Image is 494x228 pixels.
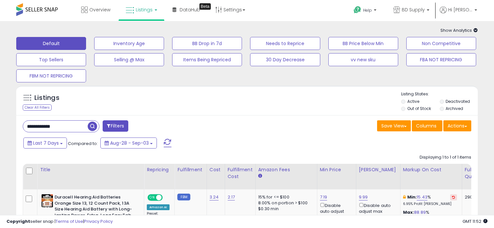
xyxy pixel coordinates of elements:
button: Non Competitive [406,37,476,50]
button: Top Sellers [16,53,86,66]
span: Listings [136,6,153,13]
a: Help [348,1,383,21]
b: Max: [403,209,414,215]
button: 30 Day Decrease [250,53,320,66]
div: Repricing [147,166,172,173]
span: BD Supply [402,6,425,13]
h5: Listings [34,93,59,102]
b: Min: [407,194,417,200]
div: 8.00% on portion > $100 [258,200,312,206]
button: FBM NOT REPRICING [16,69,86,82]
div: Disable auto adjust min [320,202,351,221]
span: 2025-09-12 11:52 GMT [462,218,488,224]
span: Compared to: [68,140,98,147]
button: Needs to Reprice [250,37,320,50]
div: Fulfillment [177,166,204,173]
div: Tooltip anchor [199,3,211,10]
a: Privacy Policy [84,218,113,224]
button: Columns [412,120,442,131]
a: 3.24 [209,194,219,200]
button: Default [16,37,86,50]
span: DataHub [180,6,200,13]
th: The percentage added to the cost of goods (COGS) that forms the calculator for Min & Max prices. [400,164,462,189]
div: Min Price [320,166,353,173]
div: seller snap | | [6,219,113,225]
div: Fulfillment Cost [228,166,253,180]
span: ON [148,195,156,200]
div: Clear All Filters [23,104,52,111]
div: Disable auto adjust max [359,202,395,214]
a: 2.17 [228,194,235,200]
div: Title [40,166,141,173]
button: Selling @ Max [94,53,164,66]
button: FBA NOT REPRICING [406,53,476,66]
div: % [403,194,457,206]
button: Inventory Age [94,37,164,50]
button: Filters [103,120,128,132]
span: Help [363,7,372,13]
button: Save View [377,120,411,131]
a: 88.89 [414,209,426,216]
button: vv new sku [328,53,398,66]
small: Amazon Fees. [258,173,262,179]
div: Markup on Cost [403,166,459,173]
div: Fulfillable Quantity [465,166,487,180]
label: Out of Stock [407,106,431,111]
div: [PERSON_NAME] [359,166,398,173]
div: Cost [209,166,222,173]
p: Listing States: [401,91,478,97]
button: Actions [443,120,471,131]
div: Amazon Fees [258,166,314,173]
div: 290 [465,194,485,200]
label: Deactivated [446,99,470,104]
div: 15% for <= $100 [258,194,312,200]
b: Duracell Hearing Aid Batteries Orange Size 13, 12 Count Pack, 13A Size Hearing Aid Battery with L... [55,194,133,226]
span: Overview [89,6,110,13]
div: Displaying 1 to 1 of 1 items [420,154,471,161]
label: Active [407,99,419,104]
i: Get Help [353,6,361,14]
button: Aug-28 - Sep-03 [100,138,157,149]
img: 41+cW+q0ivL._SL40_.jpg [42,194,53,207]
a: Hi [PERSON_NAME] [440,6,477,21]
p: 6.95% Profit [PERSON_NAME] [403,202,457,206]
span: OFF [162,195,172,200]
span: Show Analytics [440,27,478,33]
span: Columns [416,123,437,129]
div: $0.30 min [258,206,312,212]
div: Amazon AI [147,204,170,210]
button: Items Being Repriced [172,53,242,66]
button: BB Price Below Min [328,37,398,50]
button: BB Drop in 7d [172,37,242,50]
label: Archived [446,106,463,111]
span: Aug-28 - Sep-03 [110,140,149,146]
div: Preset: [147,211,170,226]
span: Last 7 Days [33,140,59,146]
a: 15.43 [417,194,427,200]
a: 7.19 [320,194,327,200]
a: 9.99 [359,194,368,200]
button: Last 7 Days [23,138,67,149]
a: Terms of Use [56,218,83,224]
small: FBM [177,194,190,200]
div: % [403,210,457,222]
span: Hi [PERSON_NAME] [448,6,473,13]
strong: Copyright [6,218,30,224]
